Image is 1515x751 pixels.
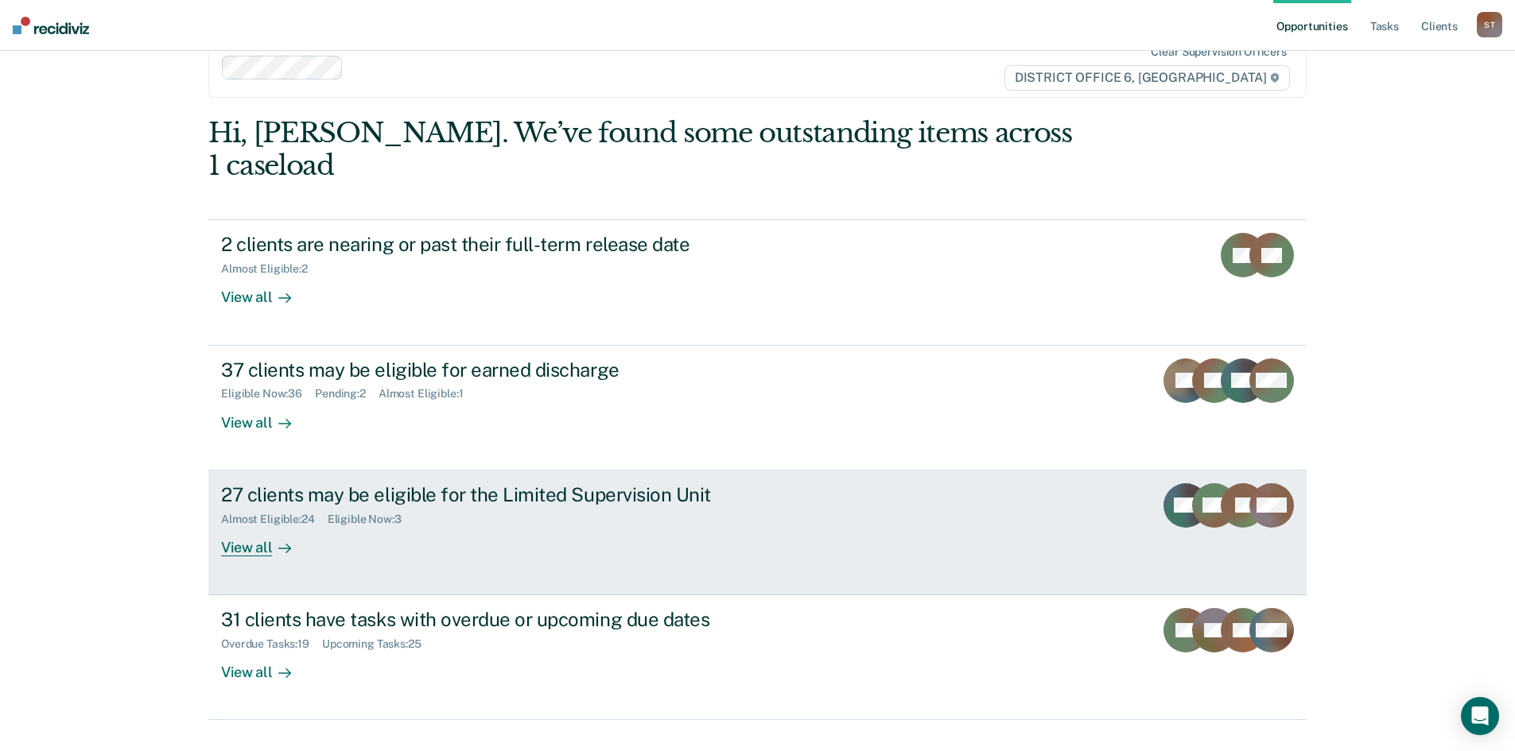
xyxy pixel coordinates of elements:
div: Almost Eligible : 1 [379,387,476,401]
div: Overdue Tasks : 19 [221,637,322,651]
div: Upcoming Tasks : 25 [322,637,434,651]
div: View all [221,651,310,682]
div: Eligible Now : 36 [221,387,315,401]
div: 2 clients are nearing or past their full-term release date [221,233,779,256]
div: 37 clients may be eligible for earned discharge [221,358,779,381]
a: 2 clients are nearing or past their full-term release dateAlmost Eligible:2View all [208,219,1307,345]
div: Open Intercom Messenger [1461,697,1499,735]
div: Clear supervision officers [1151,45,1286,59]
span: DISTRICT OFFICE 6, [GEOGRAPHIC_DATA] [1004,65,1290,91]
div: 31 clients have tasks with overdue or upcoming due dates [221,608,779,631]
div: Eligible Now : 3 [328,513,414,526]
a: 27 clients may be eligible for the Limited Supervision UnitAlmost Eligible:24Eligible Now:3View all [208,470,1307,595]
div: 27 clients may be eligible for the Limited Supervision Unit [221,483,779,506]
div: View all [221,401,310,432]
button: ST [1477,12,1502,37]
div: Pending : 2 [315,387,379,401]
div: Almost Eligible : 2 [221,262,320,276]
div: View all [221,276,310,307]
div: S T [1477,12,1502,37]
div: Hi, [PERSON_NAME]. We’ve found some outstanding items across 1 caseload [208,117,1087,182]
a: 37 clients may be eligible for earned dischargeEligible Now:36Pending:2Almost Eligible:1View all [208,346,1307,470]
img: Recidiviz [13,17,89,34]
div: View all [221,525,310,556]
div: Almost Eligible : 24 [221,513,328,526]
a: 31 clients have tasks with overdue or upcoming due datesOverdue Tasks:19Upcoming Tasks:25View all [208,595,1307,720]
